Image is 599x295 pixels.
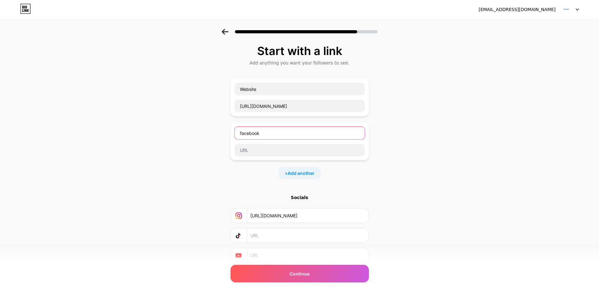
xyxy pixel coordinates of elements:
[234,45,366,57] div: Start with a link
[235,83,365,95] input: Link name
[250,209,364,223] input: URL
[479,6,556,13] div: [EMAIL_ADDRESS][DOMAIN_NAME]
[250,228,364,242] input: URL
[230,194,369,201] div: Socials
[235,127,365,139] input: Link name
[234,60,366,66] div: Add anything you want your followers to see.
[279,167,321,179] div: +
[250,248,364,262] input: URL
[235,100,365,112] input: URL
[235,144,365,156] input: URL
[290,270,309,277] span: Continue
[560,3,572,15] img: brightway
[288,170,314,176] span: Add another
